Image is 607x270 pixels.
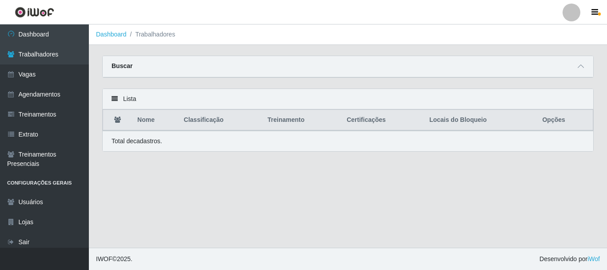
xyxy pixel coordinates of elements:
p: Total de cadastros. [112,137,162,146]
span: © 2025 . [96,254,132,264]
th: Classificação [179,110,263,131]
div: Lista [103,89,593,109]
a: iWof [587,255,600,262]
nav: breadcrumb [89,24,607,45]
strong: Buscar [112,62,132,69]
th: Treinamento [262,110,341,131]
th: Nome [132,110,178,131]
li: Trabalhadores [127,30,176,39]
th: Opções [537,110,593,131]
th: Locais do Bloqueio [424,110,537,131]
th: Certificações [341,110,424,131]
span: IWOF [96,255,112,262]
img: CoreUI Logo [15,7,54,18]
span: Desenvolvido por [539,254,600,264]
a: Dashboard [96,31,127,38]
